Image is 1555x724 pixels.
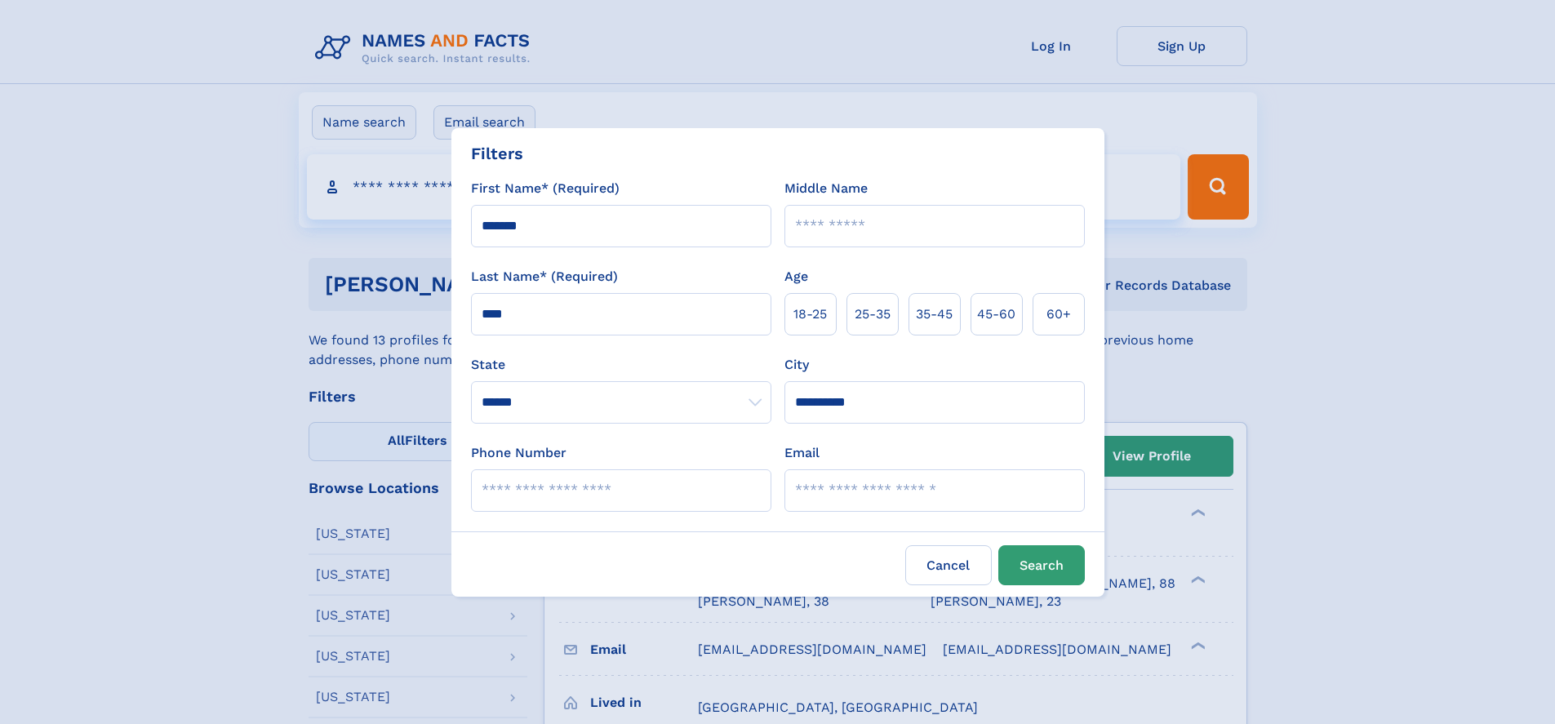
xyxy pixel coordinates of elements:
span: 18‑25 [793,304,827,324]
label: Middle Name [784,179,868,198]
label: State [471,355,771,375]
span: 45‑60 [977,304,1015,324]
label: Phone Number [471,443,566,463]
label: First Name* (Required) [471,179,620,198]
span: 25‑35 [855,304,891,324]
label: Age [784,267,808,286]
span: 60+ [1046,304,1071,324]
div: Filters [471,141,523,166]
button: Search [998,545,1085,585]
span: 35‑45 [916,304,953,324]
label: Last Name* (Required) [471,267,618,286]
label: Email [784,443,820,463]
label: Cancel [905,545,992,585]
label: City [784,355,809,375]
